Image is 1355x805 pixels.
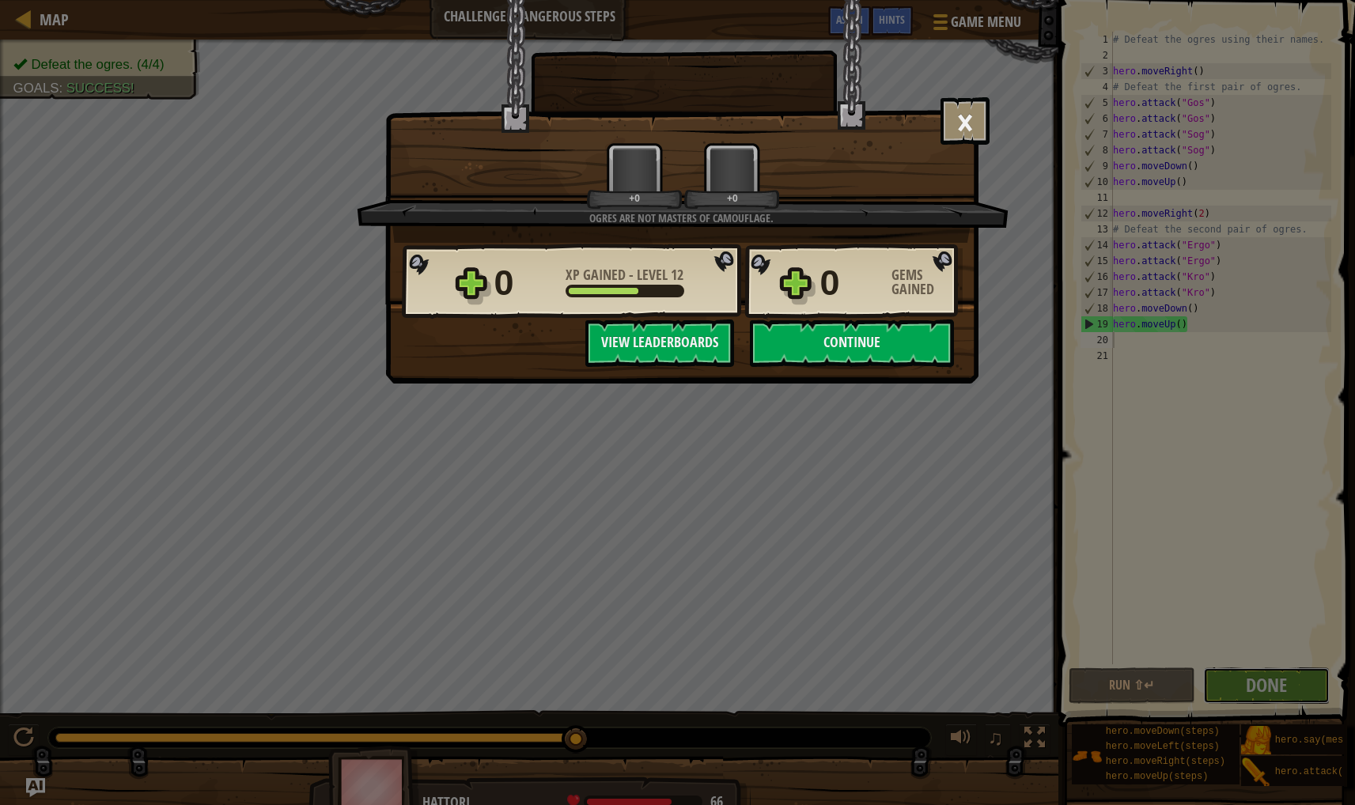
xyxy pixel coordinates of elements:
[590,192,679,204] div: +0
[671,265,683,285] span: 12
[750,319,954,367] button: Continue
[891,268,963,297] div: Gems Gained
[634,265,671,285] span: Level
[941,97,990,145] button: ×
[494,258,556,308] div: 0
[566,268,683,282] div: -
[566,265,629,285] span: XP Gained
[820,258,882,308] div: 0
[585,319,734,367] button: View Leaderboards
[432,210,931,226] div: Ogres are not masters of camouflage.
[687,192,777,204] div: +0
